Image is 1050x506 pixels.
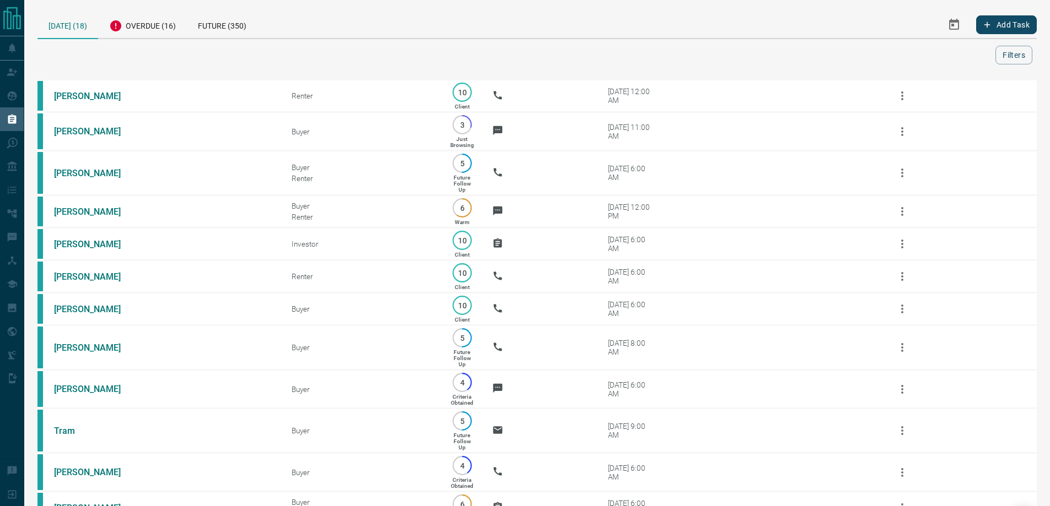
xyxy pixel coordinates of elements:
[458,269,466,277] p: 10
[458,236,466,244] p: 10
[458,417,466,425] p: 5
[54,304,137,314] a: [PERSON_NAME]
[608,164,655,182] div: [DATE] 6:00 AM
[54,271,137,282] a: [PERSON_NAME]
[98,11,187,38] div: Overdue (16)
[37,327,43,368] div: condos.ca
[37,294,43,324] div: condos.ca
[54,426,137,436] a: Tram
[292,213,432,221] div: Renter
[608,203,655,220] div: [DATE] 12:00 PM
[458,334,466,342] p: 5
[608,268,655,285] div: [DATE] 6:00 AM
[54,91,137,101] a: [PERSON_NAME]
[458,461,466,470] p: 4
[37,152,43,194] div: condos.ca
[37,229,43,259] div: condos.ca
[37,11,98,39] div: [DATE] (18)
[454,349,471,367] p: Future Follow Up
[458,301,466,309] p: 10
[292,163,432,172] div: Buyer
[608,464,655,481] div: [DATE] 6:00 AM
[458,159,466,167] p: 5
[608,380,655,398] div: [DATE] 6:00 AM
[292,385,432,394] div: Buyer
[455,219,470,225] p: Warm
[187,11,257,38] div: Future (350)
[54,206,137,217] a: [PERSON_NAME]
[455,252,470,258] p: Client
[54,126,137,137] a: [PERSON_NAME]
[292,202,432,210] div: Buyer
[608,235,655,253] div: [DATE] 6:00 AM
[54,342,137,353] a: [PERSON_NAME]
[292,343,432,352] div: Buyer
[54,168,137,178] a: [PERSON_NAME]
[450,136,474,148] p: Just Browsing
[451,394,473,406] p: Criteria Obtained
[608,422,655,439] div: [DATE] 9:00 AM
[37,81,43,111] div: condos.ca
[292,174,432,183] div: Renter
[451,477,473,489] p: Criteria Obtained
[54,384,137,394] a: [PERSON_NAME]
[976,15,1037,34] button: Add Task
[37,371,43,407] div: condos.ca
[455,104,470,110] p: Client
[454,175,471,193] p: Future Follow Up
[292,272,432,281] div: Renter
[941,12,967,38] button: Select Date Range
[292,468,432,477] div: Buyer
[37,454,43,490] div: condos.ca
[37,113,43,149] div: condos.ca
[458,121,466,129] p: 3
[292,127,432,136] div: Buyer
[54,467,137,477] a: [PERSON_NAME]
[608,339,655,356] div: [DATE] 8:00 AM
[458,88,466,96] p: 10
[292,91,432,100] div: Renter
[458,378,466,387] p: 4
[608,87,655,105] div: [DATE] 12:00 AM
[608,123,655,140] div: [DATE] 11:00 AM
[54,239,137,249] a: [PERSON_NAME]
[608,300,655,318] div: [DATE] 6:00 AM
[37,197,43,226] div: condos.ca
[37,410,43,451] div: condos.ca
[455,284,470,290] p: Client
[455,317,470,323] p: Client
[292,240,432,248] div: Investor
[454,432,471,450] p: Future Follow Up
[995,46,1032,64] button: Filters
[292,426,432,435] div: Buyer
[458,204,466,212] p: 6
[292,304,432,313] div: Buyer
[37,262,43,291] div: condos.ca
